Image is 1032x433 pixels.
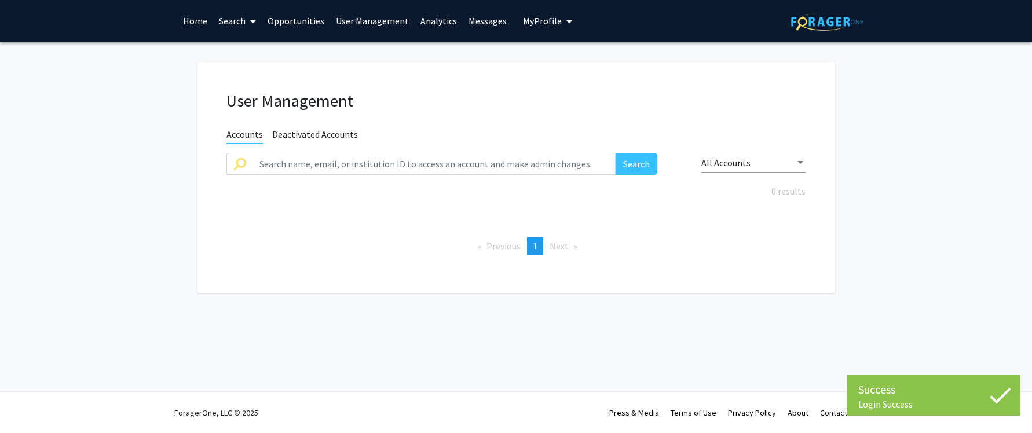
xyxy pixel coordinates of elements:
ul: Pagination [226,237,806,255]
span: My Profile [523,15,562,27]
a: Contact Us [820,408,858,418]
span: Next [550,240,569,252]
span: All Accounts [701,157,751,168]
a: Opportunities [262,1,330,41]
a: User Management [330,1,415,41]
a: Privacy Policy [728,408,776,418]
div: Success [858,381,1009,398]
h1: User Management [226,91,806,111]
span: Accounts [226,129,263,144]
span: 1 [533,240,537,252]
a: Search [213,1,262,41]
input: Search name, email, or institution ID to access an account and make admin changes. [252,153,616,175]
img: ForagerOne Logo [791,13,863,31]
a: Messages [463,1,513,41]
span: Previous [486,240,521,252]
a: Press & Media [609,408,659,418]
a: Analytics [415,1,463,41]
a: About [788,408,808,418]
div: Login Success [858,398,1009,410]
div: ForagerOne, LLC © 2025 [174,392,258,433]
a: Home [177,1,213,41]
span: Deactivated Accounts [272,129,358,143]
a: Terms of Use [671,408,716,418]
button: Search [616,153,657,175]
div: 0 results [218,184,814,198]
